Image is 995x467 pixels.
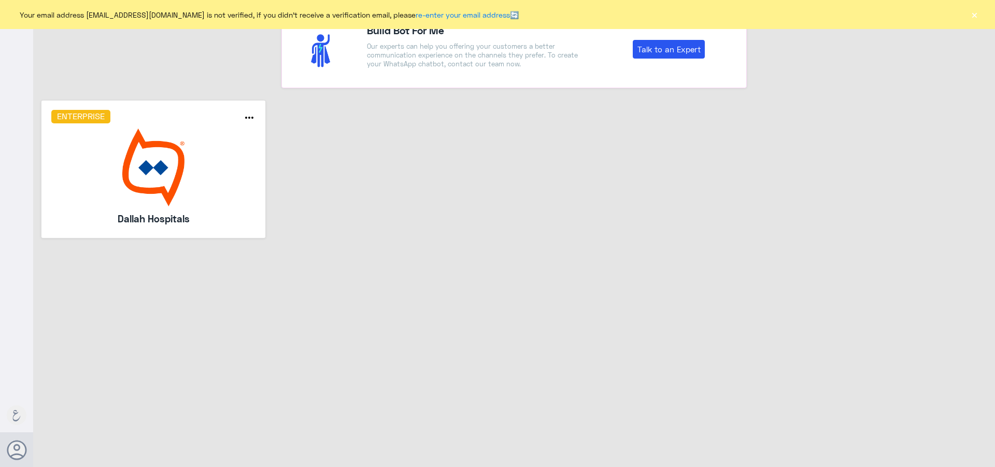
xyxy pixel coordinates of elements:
button: more_horiz [243,111,255,126]
button: Avatar [7,440,26,460]
a: re-enter your email address [416,10,510,19]
button: × [969,9,979,20]
a: Talk to an Expert [633,40,705,59]
p: Our experts can help you offering your customers a better communication experience on the channel... [367,42,584,68]
span: Your email address [EMAIL_ADDRESS][DOMAIN_NAME] is not verified, if you didn't receive a verifica... [20,9,519,20]
img: bot image [51,129,256,206]
i: more_horiz [243,111,255,124]
h4: Build Bot For Me [367,22,584,38]
h6: Enterprise [51,110,111,123]
h5: Dallah Hospitals [79,211,228,226]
